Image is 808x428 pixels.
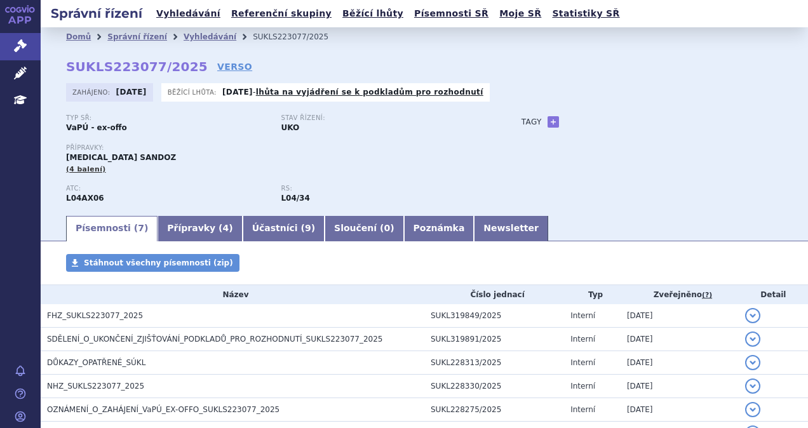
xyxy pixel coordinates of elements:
button: detail [745,402,760,417]
span: Stáhnout všechny písemnosti (zip) [84,258,233,267]
span: Zahájeno: [72,87,112,97]
a: Referenční skupiny [227,5,335,22]
strong: pomalidomid [281,194,309,203]
span: 7 [138,223,144,233]
span: SDĚLENÍ_O_UKONČENÍ_ZJIŠŤOVÁNÍ_PODKLADŮ_PRO_ROZHODNUTÍ_SUKLS223077_2025 [47,335,382,344]
p: - [222,87,483,97]
span: Běžící lhůta: [168,87,219,97]
a: lhůta na vyjádření se k podkladům pro rozhodnutí [256,88,483,97]
td: SUKL228275/2025 [424,398,564,422]
button: detail [745,378,760,394]
a: Poznámka [404,216,475,241]
span: [MEDICAL_DATA] SANDOZ [66,153,176,162]
p: Stav řízení: [281,114,483,122]
td: SUKL228313/2025 [424,351,564,375]
span: Interní [570,335,595,344]
span: Interní [570,358,595,367]
td: [DATE] [621,398,739,422]
span: Interní [570,311,595,320]
th: Detail [739,285,808,304]
td: [DATE] [621,304,739,328]
a: Stáhnout všechny písemnosti (zip) [66,254,239,272]
a: Statistiky SŘ [548,5,623,22]
span: 9 [305,223,311,233]
p: Typ SŘ: [66,114,268,122]
h2: Správní řízení [41,4,152,22]
a: VERSO [217,60,252,73]
p: Přípravky: [66,144,496,152]
abbr: (?) [702,291,712,300]
strong: UKO [281,123,299,132]
a: + [548,116,559,128]
td: SUKL319849/2025 [424,304,564,328]
a: Písemnosti (7) [66,216,158,241]
strong: [DATE] [222,88,253,97]
span: Interní [570,382,595,391]
span: DŮKAZY_OPATŘENÉ_SÚKL [47,358,145,367]
th: Zveřejněno [621,285,739,304]
a: Vyhledávání [152,5,224,22]
span: FHZ_SUKLS223077_2025 [47,311,143,320]
th: Číslo jednací [424,285,564,304]
button: detail [745,355,760,370]
p: RS: [281,185,483,192]
strong: [DATE] [116,88,147,97]
a: Vyhledávání [184,32,236,41]
td: SUKL228330/2025 [424,375,564,398]
a: Domů [66,32,91,41]
span: 4 [223,223,229,233]
a: Účastníci (9) [243,216,325,241]
span: 0 [384,223,390,233]
td: SUKL319891/2025 [424,328,564,351]
a: Sloučení (0) [325,216,403,241]
li: SUKLS223077/2025 [253,27,345,46]
span: Interní [570,405,595,414]
a: Správní řízení [107,32,167,41]
a: Moje SŘ [495,5,545,22]
strong: VaPÚ - ex-offo [66,123,127,132]
th: Typ [564,285,621,304]
a: Newsletter [474,216,548,241]
td: [DATE] [621,375,739,398]
td: [DATE] [621,328,739,351]
h3: Tagy [522,114,542,130]
p: ATC: [66,185,268,192]
a: Písemnosti SŘ [410,5,492,22]
a: Přípravky (4) [158,216,242,241]
span: NHZ_SUKLS223077_2025 [47,382,144,391]
span: OZNÁMENÍ_O_ZAHÁJENÍ_VaPÚ_EX-OFFO_SUKLS223077_2025 [47,405,279,414]
strong: SUKLS223077/2025 [66,59,208,74]
a: Běžící lhůty [339,5,407,22]
strong: POMALIDOMID [66,194,104,203]
button: detail [745,331,760,347]
td: [DATE] [621,351,739,375]
th: Název [41,285,424,304]
button: detail [745,308,760,323]
span: (4 balení) [66,165,106,173]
